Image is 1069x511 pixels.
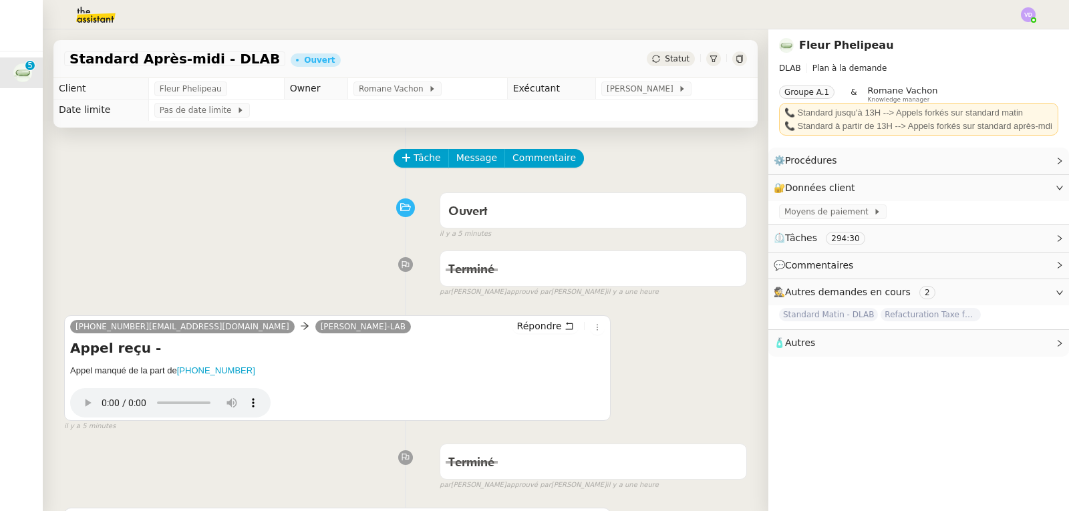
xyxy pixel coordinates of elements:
[284,78,347,100] td: Owner
[868,86,938,103] app-user-label: Knowledge manager
[774,232,876,243] span: ⏲️
[785,182,855,193] span: Données client
[64,421,116,432] span: il y a 5 minutes
[768,225,1069,251] div: ⏲️Tâches 294:30
[784,205,873,218] span: Moyens de paiement
[868,96,930,104] span: Knowledge manager
[607,287,659,298] span: il y a une heure
[25,61,35,70] nz-badge-sup: 5
[768,175,1069,201] div: 🔐Données client
[784,120,1053,133] div: 📞 Standard à partir de 13H --> Appels forkés sur standard après-mdi
[607,82,678,96] span: [PERSON_NAME]
[785,337,815,348] span: Autres
[785,287,911,297] span: Autres demandes en cours
[768,252,1069,279] div: 💬Commentaires
[512,150,576,166] span: Commentaire
[785,260,853,271] span: Commentaires
[826,232,865,245] nz-tag: 294:30
[851,86,857,103] span: &
[607,480,659,491] span: il y a une heure
[779,86,834,99] nz-tag: Groupe A.1
[785,155,837,166] span: Procédures
[799,39,894,51] a: Fleur Phelipeau
[665,54,690,63] span: Statut
[768,148,1069,174] div: ⚙️Procédures
[784,106,1053,120] div: 📞 Standard jusqu'à 13H --> Appels forkés sur standard matin
[53,78,148,100] td: Client
[774,260,859,271] span: 💬
[779,308,878,321] span: Standard Matin - DLAB
[70,339,605,357] h4: Appel reçu -
[440,480,659,491] small: [PERSON_NAME] [PERSON_NAME]
[160,82,222,96] span: Fleur Phelipeau
[768,279,1069,305] div: 🕵️Autres demandes en cours 2
[779,38,794,53] img: 7f9b6497-4ade-4d5b-ae17-2cbe23708554
[315,321,411,333] a: [PERSON_NAME]-LAB
[70,381,271,417] audio: Your browser does not support the audio element.
[774,153,843,168] span: ⚙️
[868,86,938,96] span: Romane Vachon
[517,319,562,333] span: Répondre
[504,149,584,168] button: Commentaire
[448,457,494,469] span: Terminé
[785,232,817,243] span: Tâches
[440,480,451,491] span: par
[512,319,579,333] button: Répondre
[448,264,494,276] span: Terminé
[919,286,935,299] nz-tag: 2
[448,149,505,168] button: Message
[779,63,801,73] span: DLAB
[53,100,148,121] td: Date limite
[774,180,861,196] span: 🔐
[774,337,815,348] span: 🧴
[440,228,491,240] span: il y a 5 minutes
[13,63,32,82] img: 7f9b6497-4ade-4d5b-ae17-2cbe23708554
[768,330,1069,356] div: 🧴Autres
[507,78,595,100] td: Exécutant
[394,149,449,168] button: Tâche
[27,61,33,73] p: 5
[177,365,255,375] a: [PHONE_NUMBER]
[75,322,289,331] span: [PHONE_NUMBER][EMAIL_ADDRESS][DOMAIN_NAME]
[506,480,551,491] span: approuvé par
[69,52,280,65] span: Standard Après-midi - DLAB
[160,104,237,117] span: Pas de date limite
[812,63,887,73] span: Plan à la demande
[448,206,488,218] span: Ouvert
[414,150,441,166] span: Tâche
[456,150,497,166] span: Message
[440,287,659,298] small: [PERSON_NAME] [PERSON_NAME]
[440,287,451,298] span: par
[70,364,605,377] h5: Appel manqué de la part de
[304,56,335,64] div: Ouvert
[774,287,941,297] span: 🕵️
[506,287,551,298] span: approuvé par
[1021,7,1036,22] img: svg
[359,82,428,96] span: Romane Vachon
[881,308,981,321] span: Refacturation Taxe foncière 2025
